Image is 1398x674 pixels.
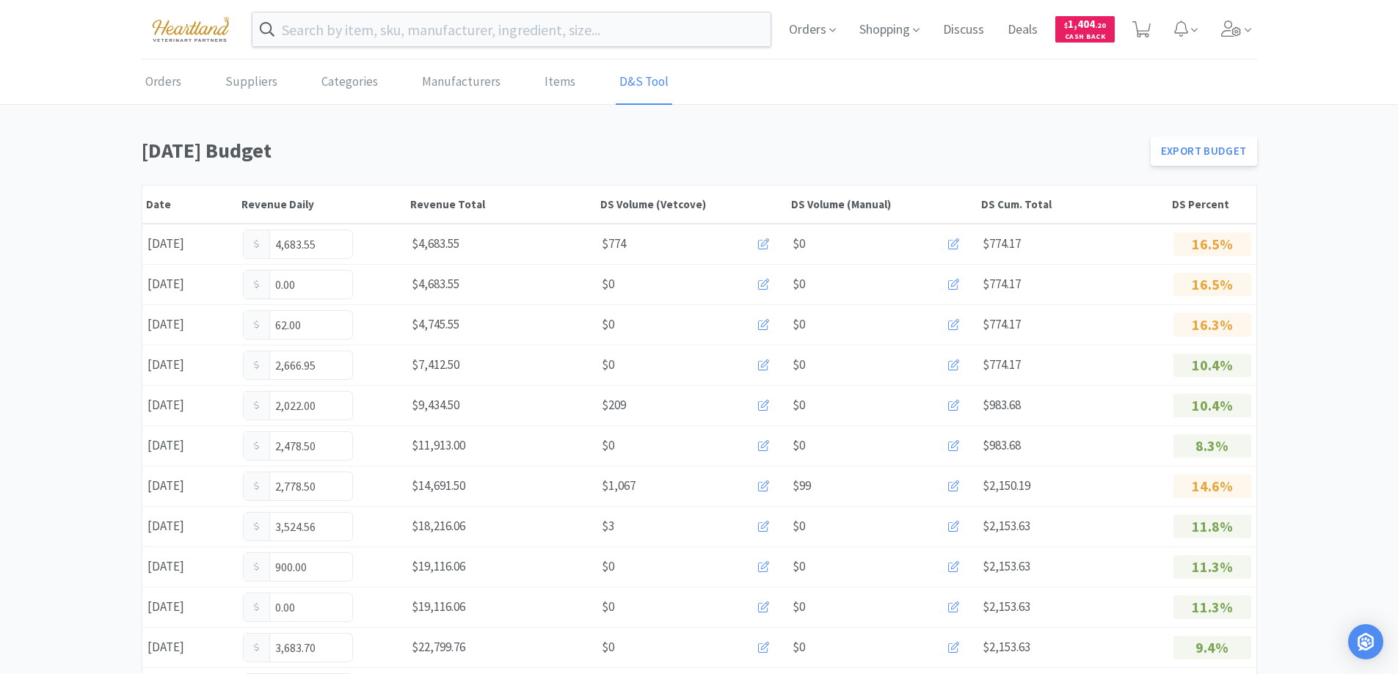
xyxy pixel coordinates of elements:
[410,197,594,211] div: Revenue Total
[983,276,1021,292] span: $774.17
[602,516,614,536] span: $3
[412,276,459,292] span: $4,683.55
[541,60,579,105] a: Items
[142,350,238,380] div: [DATE]
[1348,624,1383,659] div: Open Intercom Messenger
[793,557,805,576] span: $0
[602,436,614,455] span: $0
[1173,313,1251,337] p: 16.3%
[142,471,238,501] div: [DATE]
[142,269,238,299] div: [DATE]
[793,315,805,334] span: $0
[412,639,465,655] span: $22,799.76
[142,632,238,662] div: [DATE]
[142,309,238,340] div: [DATE]
[793,234,805,254] span: $0
[602,395,626,415] span: $209
[1173,515,1251,538] p: 11.8%
[142,511,238,541] div: [DATE]
[1173,636,1251,659] p: 9.4%
[983,477,1030,494] span: $2,150.19
[412,356,459,373] span: $7,412.50
[793,597,805,617] span: $0
[602,637,614,657] span: $0
[983,356,1021,373] span: $774.17
[1173,555,1251,579] p: 11.3%
[1173,273,1251,296] p: 16.5%
[1064,21,1068,30] span: $
[1172,197,1253,211] div: DS Percent
[602,557,614,576] span: $0
[142,390,238,420] div: [DATE]
[602,315,614,334] span: $0
[142,552,238,582] div: [DATE]
[241,197,403,211] div: Revenue Daily
[602,597,614,617] span: $0
[142,592,238,622] div: [DATE]
[983,558,1030,574] span: $2,153.63
[252,12,771,46] input: Search by item, sku, manufacturer, ingredient, size...
[793,436,805,455] span: $0
[937,23,990,37] a: Discuss
[983,598,1030,615] span: $2,153.63
[1173,475,1251,498] p: 14.6%
[1173,354,1251,377] p: 10.4%
[142,9,240,49] img: cad7bdf275c640399d9c6e0c56f98fd2_10.png
[793,395,805,415] span: $0
[1151,136,1257,166] a: Export Budget
[983,397,1021,413] span: $983.68
[793,516,805,536] span: $0
[983,518,1030,534] span: $2,153.63
[600,197,784,211] div: DS Volume (Vetcove)
[1095,21,1106,30] span: . 20
[602,476,636,496] span: $1,067
[412,598,465,615] span: $19,116.06
[142,229,238,259] div: [DATE]
[318,60,382,105] a: Categories
[412,518,465,534] span: $18,216.06
[793,637,805,657] span: $0
[983,235,1021,252] span: $774.17
[1173,232,1251,256] p: 16.5%
[1055,10,1115,49] a: $1,404.20Cash Back
[793,355,805,375] span: $0
[602,355,614,375] span: $0
[412,437,465,453] span: $11,913.00
[981,197,1165,211] div: DS Cum. Total
[602,234,626,254] span: $774
[1173,434,1251,458] p: 8.3%
[412,316,459,332] span: $4,745.55
[142,60,185,105] a: Orders
[142,134,1142,167] h1: [DATE] Budget
[616,60,672,105] a: D&S Tool
[412,397,459,413] span: $9,434.50
[1173,596,1251,619] p: 11.3%
[983,437,1021,453] span: $983.68
[418,60,504,105] a: Manufacturers
[146,197,234,211] div: Date
[983,639,1030,655] span: $2,153.63
[1064,33,1106,43] span: Cash Back
[793,476,811,496] span: $99
[793,274,805,294] span: $0
[983,316,1021,332] span: $774.17
[412,477,465,494] span: $14,691.50
[602,274,614,294] span: $0
[412,235,459,252] span: $4,683.55
[791,197,975,211] div: DS Volume (Manual)
[1002,23,1044,37] a: Deals
[1064,17,1106,31] span: 1,404
[1173,394,1251,417] p: 10.4%
[222,60,281,105] a: Suppliers
[142,431,238,461] div: [DATE]
[412,558,465,574] span: $19,116.06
